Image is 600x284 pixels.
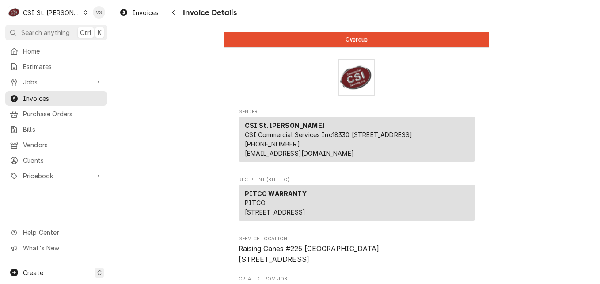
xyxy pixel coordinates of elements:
button: Search anythingCtrlK [5,25,107,40]
span: Clients [23,156,103,165]
div: Recipient (Bill To) [239,185,475,224]
span: Pricebook [23,171,90,180]
a: Vendors [5,138,107,152]
a: Estimates [5,59,107,74]
div: Recipient (Bill To) [239,185,475,221]
div: Status [224,32,489,47]
a: Go to Help Center [5,225,107,240]
span: Created From Job [239,276,475,283]
span: PITCO [STREET_ADDRESS] [245,199,306,216]
span: C [97,268,102,277]
button: Navigate back [166,5,180,19]
span: Search anything [21,28,70,37]
span: Recipient (Bill To) [239,177,475,184]
div: Sender [239,117,475,162]
span: Sender [239,108,475,115]
a: [PHONE_NUMBER] [245,140,300,148]
a: Clients [5,153,107,168]
div: Invoice Sender [239,108,475,166]
div: CSI St. Louis's Avatar [8,6,20,19]
strong: PITCO WARRANTY [245,190,307,197]
div: Vicky Stuesse's Avatar [93,6,105,19]
span: Service Location [239,244,475,265]
a: Home [5,44,107,58]
div: C [8,6,20,19]
span: Raising Canes #225 [GEOGRAPHIC_DATA] [STREET_ADDRESS] [239,245,380,264]
span: Jobs [23,77,90,87]
span: Bills [23,125,103,134]
div: Sender [239,117,475,165]
span: K [98,28,102,37]
div: Invoice Recipient [239,177,475,225]
span: Invoice Details [180,7,236,19]
span: Estimates [23,62,103,71]
a: Invoices [5,91,107,106]
span: Service Location [239,235,475,242]
strong: CSI St. [PERSON_NAME] [245,122,324,129]
span: Vendors [23,140,103,150]
span: Purchase Orders [23,109,103,119]
a: Go to Pricebook [5,169,107,183]
img: Logo [338,59,375,96]
a: Go to What's New [5,241,107,255]
div: Service Location [239,235,475,265]
div: CSI St. [PERSON_NAME] [23,8,80,17]
span: CSI Commercial Services Inc18330 [STREET_ADDRESS] [245,131,413,138]
span: Invoices [133,8,159,17]
span: Overdue [346,37,368,42]
a: Bills [5,122,107,137]
a: Purchase Orders [5,107,107,121]
span: Create [23,269,43,276]
span: Help Center [23,228,102,237]
span: What's New [23,243,102,253]
div: VS [93,6,105,19]
a: [EMAIL_ADDRESS][DOMAIN_NAME] [245,150,354,157]
a: Go to Jobs [5,75,107,89]
span: Invoices [23,94,103,103]
span: Ctrl [80,28,91,37]
span: Home [23,46,103,56]
a: Invoices [116,5,162,20]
